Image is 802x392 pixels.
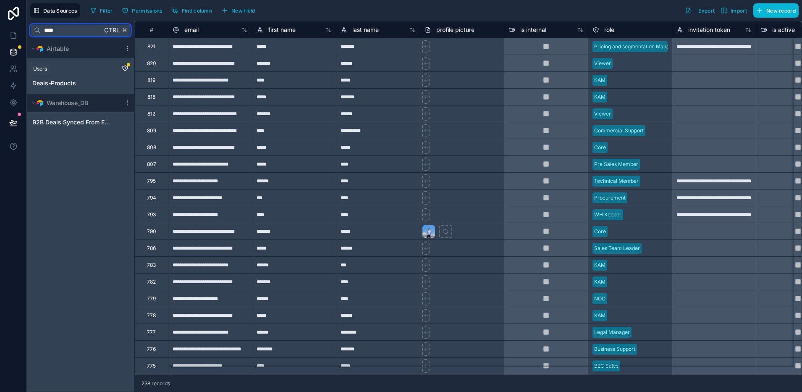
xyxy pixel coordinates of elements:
div: KAM [594,76,605,84]
span: first name [268,26,296,34]
div: KAM [594,261,605,269]
span: 238 records [142,380,170,387]
span: Ctrl [103,25,121,35]
div: 776 [147,346,156,353]
span: profile picture [436,26,474,34]
span: Export [698,8,715,14]
a: Permissions [119,4,168,17]
span: New record [766,8,796,14]
button: New field [218,4,258,17]
div: Core [594,228,606,235]
button: New record [753,3,799,18]
div: 777 [147,329,156,336]
span: Import [731,8,747,14]
span: is active [772,26,795,34]
span: K [122,27,128,33]
div: # [141,26,162,33]
div: Viewer [594,60,611,67]
div: Viewer [594,110,611,118]
div: 793 [147,211,156,218]
div: Users [33,66,47,72]
div: 808 [147,144,156,151]
div: 820 [147,60,156,67]
span: is internal [520,26,546,34]
span: Filter [100,8,113,14]
div: Procurement [594,194,626,202]
span: last name [352,26,379,34]
div: 795 [147,178,156,184]
div: 819 [147,77,155,84]
div: Core [594,144,606,151]
div: Technical Member [594,177,639,185]
div: 818 [147,94,155,100]
a: New record [750,3,799,18]
button: Import [718,3,750,18]
div: Pre Sales Member [594,160,638,168]
div: 821 [147,43,155,50]
button: Data Sources [30,3,80,18]
div: 775 [147,363,156,369]
button: Export [682,3,718,18]
button: Filter [87,4,116,17]
div: B2C Sales [594,362,619,370]
div: 807 [147,161,156,168]
button: Permissions [119,4,165,17]
span: Permissions [132,8,162,14]
span: role [604,26,614,34]
span: invitation token [688,26,730,34]
span: New field [231,8,255,14]
div: 782 [147,279,156,285]
div: Business Support [594,345,635,353]
div: 794 [147,195,156,201]
div: WH Keeper [594,211,621,218]
div: KAM [594,93,605,101]
div: 783 [147,262,156,268]
div: Commercial Support [594,127,644,134]
div: KAM [594,278,605,286]
div: 812 [147,110,155,117]
span: Find column [182,8,212,14]
div: 809 [147,127,156,134]
div: Pricing and segmentation Manager [594,43,677,50]
button: Find column [169,4,215,17]
div: Legal Manager [594,329,630,336]
div: 790 [147,228,156,235]
span: email [184,26,199,34]
span: Data Sources [43,8,77,14]
div: 778 [147,312,156,319]
div: 786 [147,245,156,252]
div: KAM [594,312,605,319]
div: NOC [594,295,605,303]
div: 779 [147,295,156,302]
div: Sales Team Leader [594,245,640,252]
